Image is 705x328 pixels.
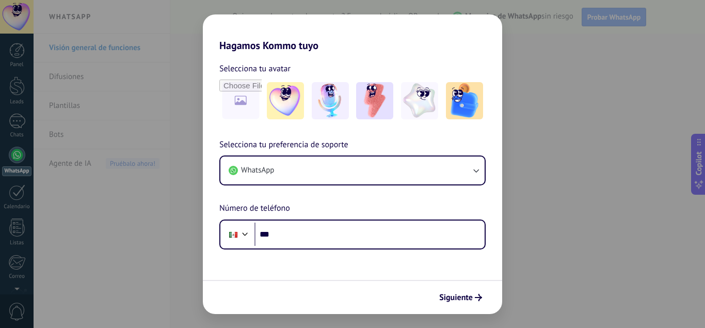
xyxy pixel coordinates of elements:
[401,82,438,119] img: -4.jpeg
[439,294,473,301] span: Siguiente
[220,157,485,184] button: WhatsApp
[356,82,393,119] img: -3.jpeg
[435,289,487,306] button: Siguiente
[267,82,304,119] img: -1.jpeg
[203,14,502,52] h2: Hagamos Kommo tuyo
[219,62,291,75] span: Selecciona tu avatar
[223,224,243,245] div: Mexico: + 52
[446,82,483,119] img: -5.jpeg
[312,82,349,119] img: -2.jpeg
[219,138,348,152] span: Selecciona tu preferencia de soporte
[219,202,290,215] span: Número de teléfono
[241,165,274,176] span: WhatsApp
